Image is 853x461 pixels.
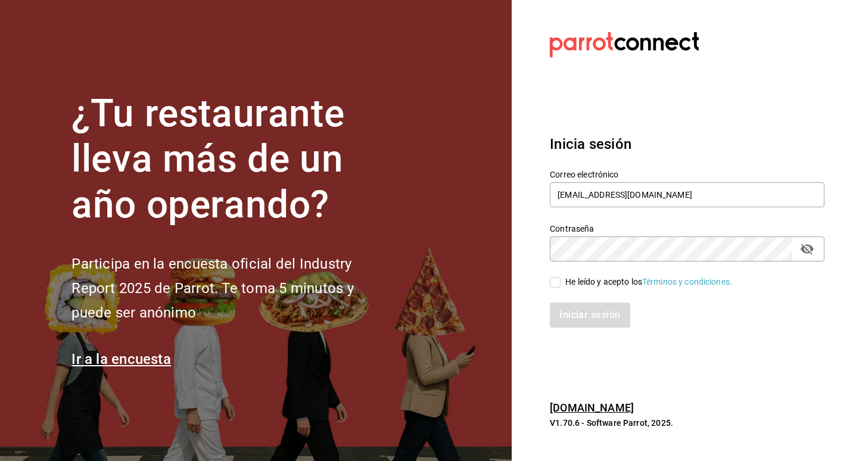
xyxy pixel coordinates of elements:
label: Correo electrónico [550,170,824,178]
label: Contraseña [550,224,824,232]
h2: Participa en la encuesta oficial del Industry Report 2025 de Parrot. Te toma 5 minutos y puede se... [71,252,393,325]
h3: Inicia sesión [550,133,824,155]
input: Ingresa tu correo electrónico [550,182,824,207]
button: Campo de contraseña [797,239,817,259]
h1: ¿Tu restaurante lleva más de un año operando? [71,91,393,228]
p: V1.70.6 - Software Parrot, 2025. [550,417,824,429]
a: [DOMAIN_NAME] [550,401,634,414]
a: Ir a la encuesta [71,351,171,367]
a: Términos y condiciones. [642,277,732,286]
div: He leído y acepto los [565,276,732,288]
